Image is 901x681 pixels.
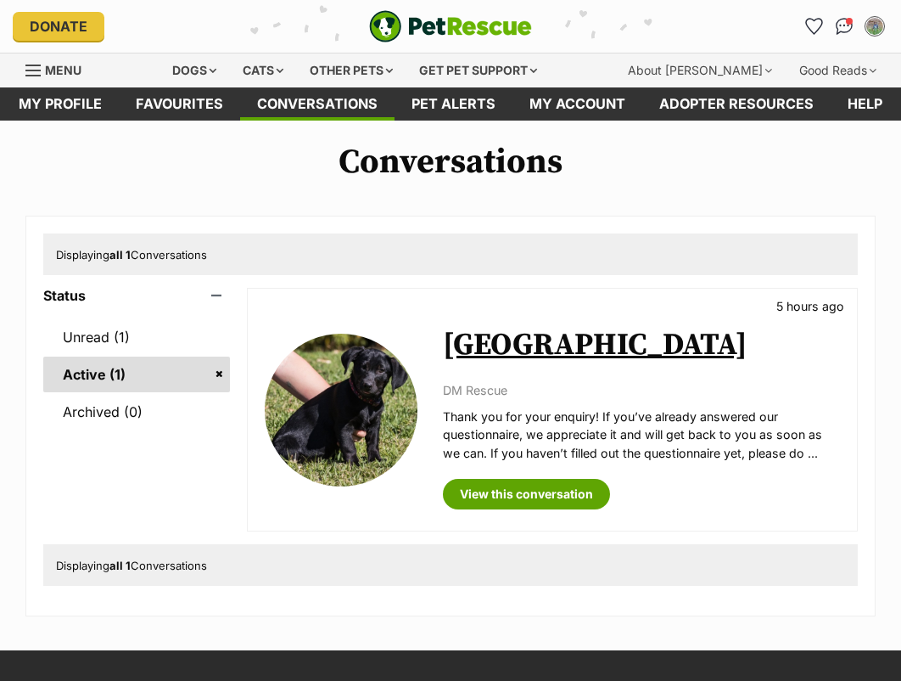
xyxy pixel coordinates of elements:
[866,18,883,35] img: Samuel McCulloch profile pic
[407,53,549,87] div: Get pet support
[160,53,228,87] div: Dogs
[776,297,844,315] p: 5 hours ago
[616,53,784,87] div: About [PERSON_NAME]
[43,288,230,303] header: Status
[13,12,104,41] a: Donate
[265,334,417,487] img: Paris
[56,559,207,572] span: Displaying Conversations
[109,559,131,572] strong: all 1
[836,18,853,35] img: chat-41dd97257d64d25036548639549fe6c8038ab92f7586957e7f3b1b290dea8141.svg
[109,248,131,262] strong: all 1
[43,357,230,392] a: Active (1)
[512,87,642,121] a: My account
[800,13,827,40] a: Favourites
[56,248,207,262] span: Displaying Conversations
[369,10,532,42] img: logo-e224e6f780fb5917bec1dbf3a21bbac754714ae5b6737aabdf751b685950b380.svg
[45,63,81,77] span: Menu
[240,87,395,121] a: conversations
[800,13,888,40] ul: Account quick links
[831,87,899,121] a: Help
[787,53,888,87] div: Good Reads
[25,53,93,84] a: Menu
[861,13,888,40] button: My account
[443,326,747,364] a: [GEOGRAPHIC_DATA]
[43,319,230,355] a: Unread (1)
[298,53,405,87] div: Other pets
[231,53,295,87] div: Cats
[443,479,610,509] a: View this conversation
[831,13,858,40] a: Conversations
[119,87,240,121] a: Favourites
[369,10,532,42] a: PetRescue
[43,394,230,430] a: Archived (0)
[642,87,831,121] a: Adopter resources
[443,408,840,462] p: Thank you for your enquiry! If you’ve already answered our questionnaire, we appreciate it and wi...
[2,87,119,121] a: My profile
[395,87,512,121] a: Pet alerts
[443,381,840,399] p: DM Rescue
